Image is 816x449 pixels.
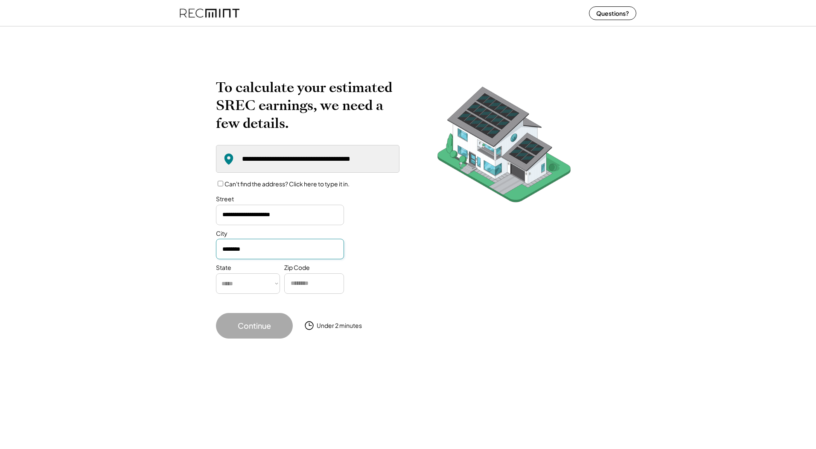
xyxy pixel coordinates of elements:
[216,229,227,238] div: City
[216,313,293,339] button: Continue
[216,195,234,203] div: Street
[421,78,587,215] img: RecMintArtboard%207.png
[317,322,362,330] div: Under 2 minutes
[284,264,310,272] div: Zip Code
[180,2,239,24] img: recmint-logotype%403x%20%281%29.jpeg
[589,6,636,20] button: Questions?
[224,180,350,188] label: Can't find the address? Click here to type it in.
[216,78,399,132] h2: To calculate your estimated SREC earnings, we need a few details.
[216,264,231,272] div: State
